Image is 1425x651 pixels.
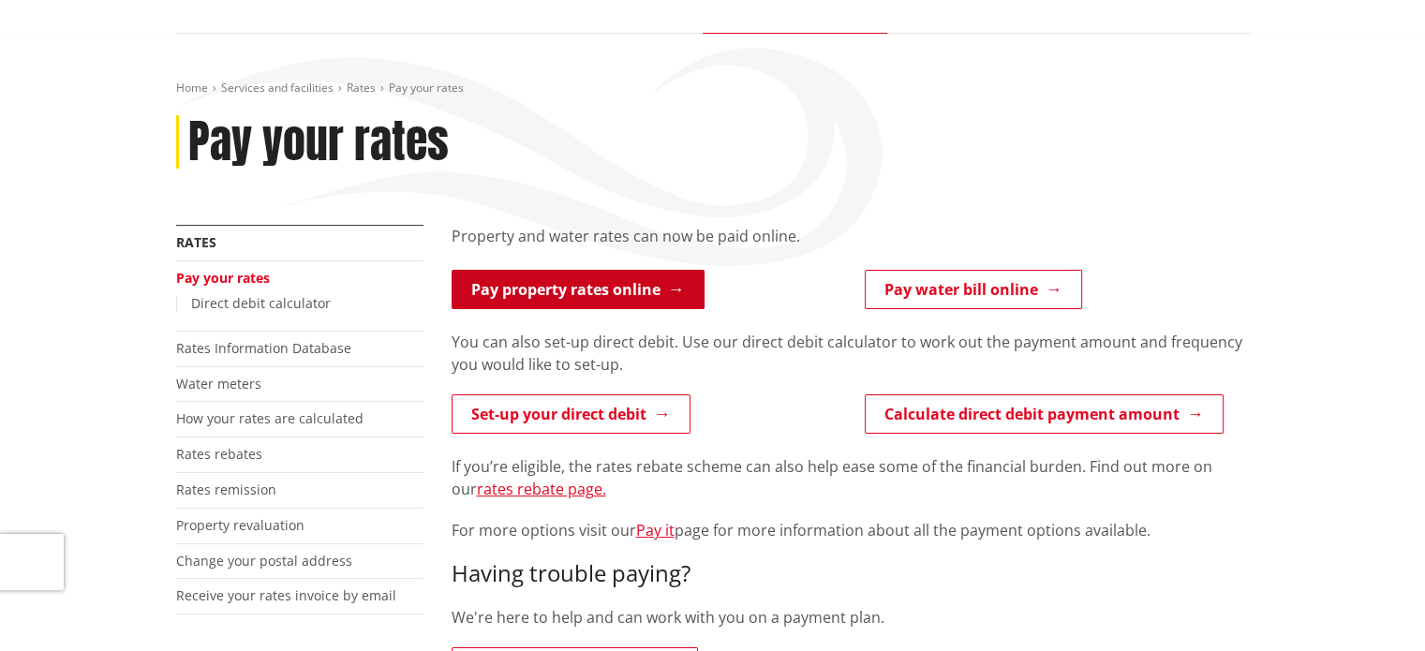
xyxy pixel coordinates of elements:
a: Water meters [176,375,261,392]
a: Set-up your direct debit [452,394,690,434]
a: Pay property rates online [452,270,705,309]
a: Change your postal address [176,552,352,570]
a: rates rebate page. [477,479,606,499]
a: How your rates are calculated [176,409,364,427]
p: For more options visit our page for more information about all the payment options available. [452,519,1250,541]
a: Calculate direct debit payment amount [865,394,1224,434]
a: Receive your rates invoice by email [176,586,396,604]
nav: breadcrumb [176,81,1250,96]
a: Rates remission [176,481,276,498]
a: Rates rebates [176,445,262,463]
p: We're here to help and can work with you on a payment plan. [452,606,1250,629]
a: Pay it [636,520,675,540]
p: You can also set-up direct debit. Use our direct debit calculator to work out the payment amount ... [452,331,1250,376]
a: Home [176,80,208,96]
a: Services and facilities [221,80,334,96]
a: Rates Information Database [176,339,351,357]
h3: Having trouble paying? [452,560,1250,587]
iframe: Messenger Launcher [1339,572,1406,640]
a: Rates [176,233,216,251]
h1: Pay your rates [188,115,449,170]
a: Pay your rates [176,269,270,287]
a: Pay water bill online [865,270,1082,309]
div: Property and water rates can now be paid online. [452,225,1250,270]
a: Property revaluation [176,516,304,534]
a: Rates [347,80,376,96]
span: Pay your rates [389,80,464,96]
p: If you’re eligible, the rates rebate scheme can also help ease some of the financial burden. Find... [452,455,1250,500]
a: Direct debit calculator [191,294,331,312]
